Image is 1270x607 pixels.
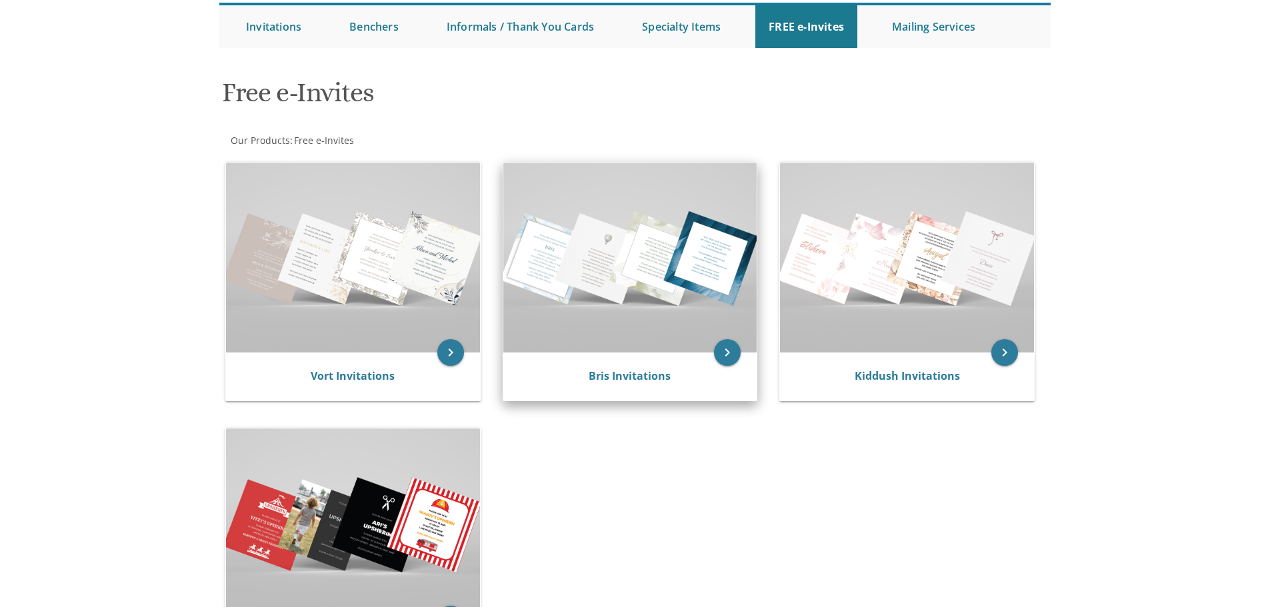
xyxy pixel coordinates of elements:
img: Bris Invitations [503,163,757,352]
a: Bris Invitations [589,368,671,383]
a: Free e-Invites [293,134,354,147]
a: Benchers [336,5,412,48]
img: Kiddush Invitations [780,163,1034,352]
h1: Free e-Invites [222,78,766,117]
a: Kiddush Invitations [855,368,960,383]
a: keyboard_arrow_right [437,339,464,366]
img: Vort Invitations [226,163,480,352]
a: Our Products [229,134,290,147]
a: Informals / Thank You Cards [433,5,607,48]
a: keyboard_arrow_right [714,339,741,366]
a: Specialty Items [629,5,734,48]
a: Vort Invitations [311,368,395,383]
a: keyboard_arrow_right [991,339,1018,366]
a: FREE e-Invites [755,5,857,48]
span: Free e-Invites [294,134,354,147]
div: : [219,134,635,147]
a: Invitations [233,5,315,48]
a: Mailing Services [879,5,989,48]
